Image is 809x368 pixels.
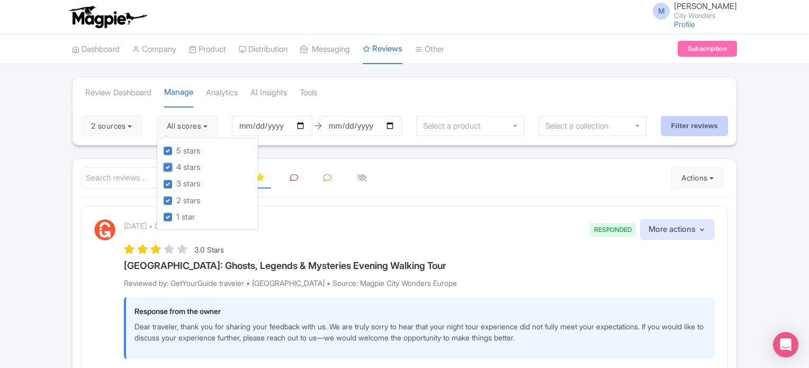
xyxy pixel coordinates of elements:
a: Other [415,35,444,64]
span: M [653,3,670,20]
p: Reviewed by: GetYourGuide traveler • [GEOGRAPHIC_DATA] • Source: Magpie City Wonders Europe [124,277,715,289]
button: All scores [157,115,218,137]
a: AI Insights [250,78,287,107]
a: M [PERSON_NAME] City Wonders [646,2,737,19]
input: Search reviews... [81,167,243,189]
a: Messaging [300,35,350,64]
h3: [GEOGRAPHIC_DATA]: Ghosts, Legends & Mysteries Evening Walking Tour [124,261,715,271]
input: Select a product [423,121,487,131]
a: Analytics [206,78,238,107]
div: Open Intercom Messenger [773,332,798,357]
span: 3.0 Stars [194,245,224,254]
a: Product [189,35,226,64]
label: 3 stars [176,178,200,190]
label: 4 stars [176,161,200,174]
a: Tools [300,78,317,107]
a: Manage [164,78,193,108]
a: Company [132,35,176,64]
small: City Wonders [674,12,737,19]
p: Dear traveler, thank you for sharing your feedback with us. We are truly sorry to hear that your ... [134,321,706,343]
button: Actions [671,167,724,189]
a: Profile [674,20,695,29]
button: 2 sources [81,115,142,137]
input: Select a collection [545,121,616,131]
a: Subscription [678,41,737,57]
span: [PERSON_NAME] [674,1,737,11]
label: 1 star [176,211,195,223]
a: Reviews [363,34,402,65]
input: Filter reviews [661,116,728,136]
img: GetYourGuide Logo [94,219,115,240]
p: [DATE] • GYGMX453NW78 [124,220,213,231]
a: Distribution [239,35,287,64]
label: 2 stars [176,195,200,207]
button: More actions [640,219,715,240]
a: Review Dashboard [85,78,151,107]
div: All scores [157,138,258,230]
img: logo-ab69f6fb50320c5b225c76a69d11143b.png [67,5,149,29]
p: Response from the owner [134,306,706,317]
span: RESPONDED [590,223,636,237]
a: Dashboard [72,35,120,64]
label: 5 stars [176,145,200,157]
